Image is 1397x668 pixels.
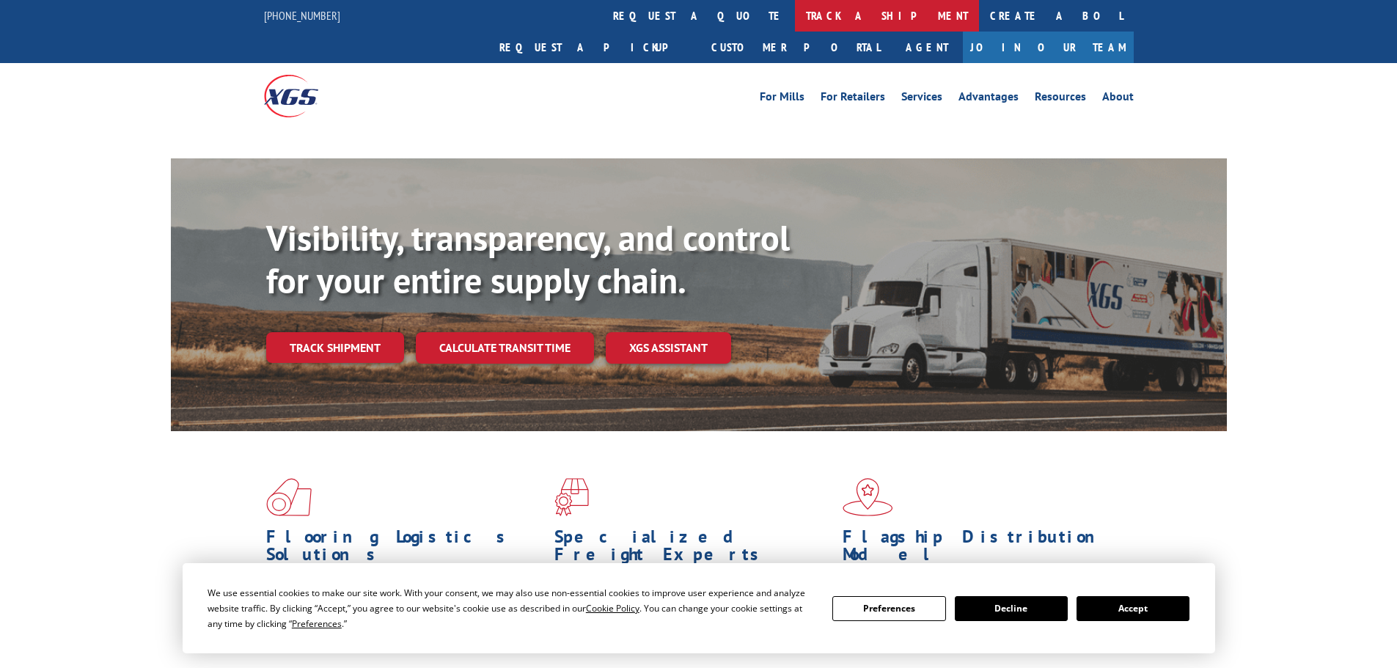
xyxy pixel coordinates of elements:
[554,528,832,570] h1: Specialized Freight Experts
[586,602,639,614] span: Cookie Policy
[955,596,1068,621] button: Decline
[821,91,885,107] a: For Retailers
[606,332,731,364] a: XGS ASSISTANT
[183,563,1215,653] div: Cookie Consent Prompt
[760,91,804,107] a: For Mills
[1035,91,1086,107] a: Resources
[843,528,1120,570] h1: Flagship Distribution Model
[266,332,404,363] a: Track shipment
[264,8,340,23] a: [PHONE_NUMBER]
[963,32,1134,63] a: Join Our Team
[554,478,589,516] img: xgs-icon-focused-on-flooring-red
[208,585,815,631] div: We use essential cookies to make our site work. With your consent, we may also use non-essential ...
[416,332,594,364] a: Calculate transit time
[1077,596,1189,621] button: Accept
[843,478,893,516] img: xgs-icon-flagship-distribution-model-red
[266,528,543,570] h1: Flooring Logistics Solutions
[266,215,790,303] b: Visibility, transparency, and control for your entire supply chain.
[266,478,312,516] img: xgs-icon-total-supply-chain-intelligence-red
[1102,91,1134,107] a: About
[292,617,342,630] span: Preferences
[891,32,963,63] a: Agent
[700,32,891,63] a: Customer Portal
[488,32,700,63] a: Request a pickup
[958,91,1019,107] a: Advantages
[832,596,945,621] button: Preferences
[901,91,942,107] a: Services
